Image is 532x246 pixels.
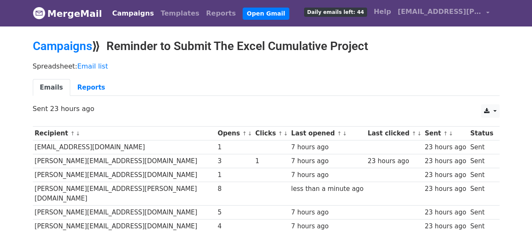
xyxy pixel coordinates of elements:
[109,5,157,22] a: Campaigns
[203,5,239,22] a: Reports
[425,184,466,194] div: 23 hours ago
[33,182,216,206] td: [PERSON_NAME][EMAIL_ADDRESS][PERSON_NAME][DOMAIN_NAME]
[425,143,466,152] div: 23 hours ago
[365,127,423,140] th: Last clicked
[33,39,500,53] h2: ⟫ Reminder to Submit The Excel Cumulative Project
[342,130,347,137] a: ↓
[412,130,416,137] a: ↑
[425,208,466,217] div: 23 hours ago
[291,156,363,166] div: 7 hours ago
[70,130,75,137] a: ↑
[468,168,495,182] td: Sent
[33,104,500,113] p: Sent 23 hours ago
[443,130,448,137] a: ↑
[468,154,495,168] td: Sent
[217,222,251,231] div: 4
[76,130,80,137] a: ↓
[33,140,216,154] td: [EMAIL_ADDRESS][DOMAIN_NAME]
[77,62,108,70] a: Email list
[33,168,216,182] td: [PERSON_NAME][EMAIL_ADDRESS][DOMAIN_NAME]
[33,79,70,96] a: Emails
[468,182,495,206] td: Sent
[216,127,254,140] th: Opens
[291,143,363,152] div: 7 hours ago
[217,184,251,194] div: 8
[33,206,216,220] td: [PERSON_NAME][EMAIL_ADDRESS][DOMAIN_NAME]
[33,39,92,53] a: Campaigns
[468,140,495,154] td: Sent
[217,143,251,152] div: 1
[243,8,289,20] a: Open Gmail
[371,3,394,20] a: Help
[283,130,288,137] a: ↓
[291,208,363,217] div: 7 hours ago
[301,3,370,20] a: Daily emails left: 44
[304,8,367,17] span: Daily emails left: 44
[398,7,482,17] span: [EMAIL_ADDRESS][PERSON_NAME][DOMAIN_NAME]
[33,7,45,19] img: MergeMail logo
[291,170,363,180] div: 7 hours ago
[425,156,466,166] div: 23 hours ago
[291,184,363,194] div: less than a minute ago
[449,130,453,137] a: ↓
[417,130,422,137] a: ↓
[468,206,495,220] td: Sent
[157,5,203,22] a: Templates
[33,5,102,22] a: MergeMail
[33,154,216,168] td: [PERSON_NAME][EMAIL_ADDRESS][DOMAIN_NAME]
[255,156,287,166] div: 1
[423,127,468,140] th: Sent
[368,156,421,166] div: 23 hours ago
[468,220,495,233] td: Sent
[425,222,466,231] div: 23 hours ago
[337,130,341,137] a: ↑
[253,127,289,140] th: Clicks
[217,170,251,180] div: 1
[394,3,493,23] a: [EMAIL_ADDRESS][PERSON_NAME][DOMAIN_NAME]
[242,130,247,137] a: ↑
[33,127,216,140] th: Recipient
[291,222,363,231] div: 7 hours ago
[425,170,466,180] div: 23 hours ago
[217,208,251,217] div: 5
[70,79,112,96] a: Reports
[217,156,251,166] div: 3
[289,127,366,140] th: Last opened
[468,127,495,140] th: Status
[248,130,252,137] a: ↓
[33,220,216,233] td: [PERSON_NAME][EMAIL_ADDRESS][DOMAIN_NAME]
[33,62,500,71] p: Spreadsheet:
[278,130,283,137] a: ↑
